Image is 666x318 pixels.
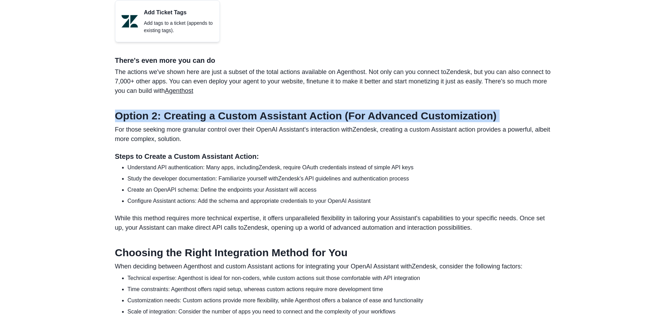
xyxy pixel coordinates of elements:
[128,197,551,205] li: Configure Assistant actions: Add the schema and appropriate credentials to your OpenAI Assistant
[144,20,214,34] p: Add tags to a ticket (appends to existing tags).
[115,56,551,65] h4: There's even more you can do
[115,110,551,122] h2: Option 2: Creating a Custom Assistant Action (For Advanced Customization)
[121,13,138,30] img: Zendesk logo
[128,274,551,282] li: Technical expertise: Agenthost is ideal for non-coders, while custom actions suit those comfortab...
[115,152,551,161] h3: Steps to Create a Custom Assistant Action:
[128,296,551,305] li: Customization needs: Custom actions provide more flexibility, while Agenthost offers a balance of...
[115,262,551,271] p: When deciding between Agenthost and custom Assistant actions for integrating your OpenAI Assistan...
[128,186,551,194] li: Create an OpenAPI schema: Define the endpoints your Assistant will access
[128,285,551,294] li: Time constraints: Agenthost offers rapid setup, whereas custom actions require more development time
[115,67,551,96] p: The actions we've shown here are just a subset of the total actions available on Agenthost. Not o...
[128,175,551,183] li: Study the developer documentation: Familiarize yourself with Zendesk 's API guidelines and authen...
[115,125,551,144] p: For those seeking more granular control over their OpenAI Assistant's interaction with Zendesk , ...
[165,87,193,94] a: Agenthost
[128,308,551,316] li: Scale of integration: Consider the number of apps you need to connect and the complexity of your ...
[144,8,214,17] p: Add Ticket Tags
[128,163,551,172] li: Understand API authentication: Many apps, including Zendesk , require OAuth credentials instead o...
[115,246,551,259] h2: Choosing the Right Integration Method for You
[115,214,551,232] p: While this method requires more technical expertise, it offers unparalleled flexibility in tailor...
